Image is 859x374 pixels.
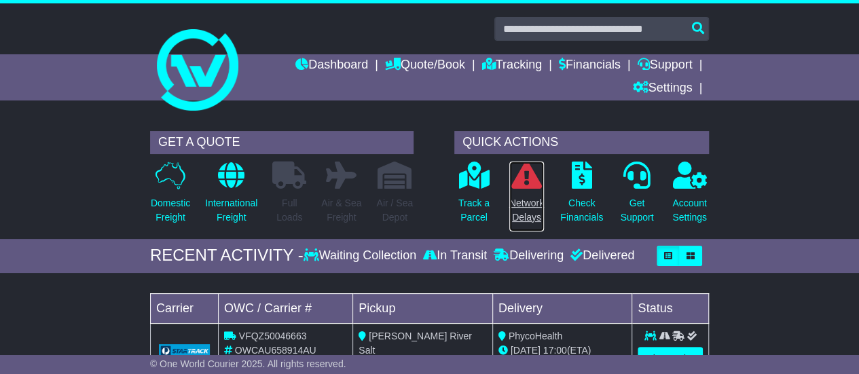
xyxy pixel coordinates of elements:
[295,54,368,77] a: Dashboard
[385,54,465,77] a: Quote/Book
[559,54,621,77] a: Financials
[672,161,708,232] a: AccountSettings
[498,343,627,358] div: (ETA)
[239,331,307,341] span: VFQZ50046663
[632,77,692,100] a: Settings
[458,196,490,225] p: Track a Parcel
[482,54,542,77] a: Tracking
[205,196,257,225] p: International Freight
[632,293,709,323] td: Status
[204,161,258,232] a: InternationalFreight
[150,161,191,232] a: DomesticFreight
[359,331,472,356] span: [PERSON_NAME] River Salt
[620,196,653,225] p: Get Support
[454,131,709,154] div: QUICK ACTIONS
[150,358,346,369] span: © One World Courier 2025. All rights reserved.
[672,196,707,225] p: Account Settings
[637,54,692,77] a: Support
[353,293,493,323] td: Pickup
[321,196,361,225] p: Air & Sea Freight
[150,131,414,154] div: GET A QUOTE
[376,196,413,225] p: Air / Sea Depot
[150,246,304,265] div: RECENT ACTIVITY -
[560,161,604,232] a: CheckFinancials
[638,347,703,371] a: View Order
[420,248,490,263] div: In Transit
[511,345,541,356] span: [DATE]
[218,293,352,323] td: OWC / Carrier #
[235,345,316,356] span: OWCAU658914AU
[567,248,634,263] div: Delivered
[304,248,420,263] div: Waiting Collection
[509,331,562,341] span: PhycoHealth
[151,196,190,225] p: Domestic Freight
[150,293,218,323] td: Carrier
[490,248,567,263] div: Delivering
[458,161,490,232] a: Track aParcel
[272,196,306,225] p: Full Loads
[159,344,210,358] img: GetCarrierServiceLogo
[543,345,567,356] span: 17:00
[560,196,603,225] p: Check Financials
[492,293,632,323] td: Delivery
[509,161,545,232] a: NetworkDelays
[619,161,654,232] a: GetSupport
[509,196,544,225] p: Network Delays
